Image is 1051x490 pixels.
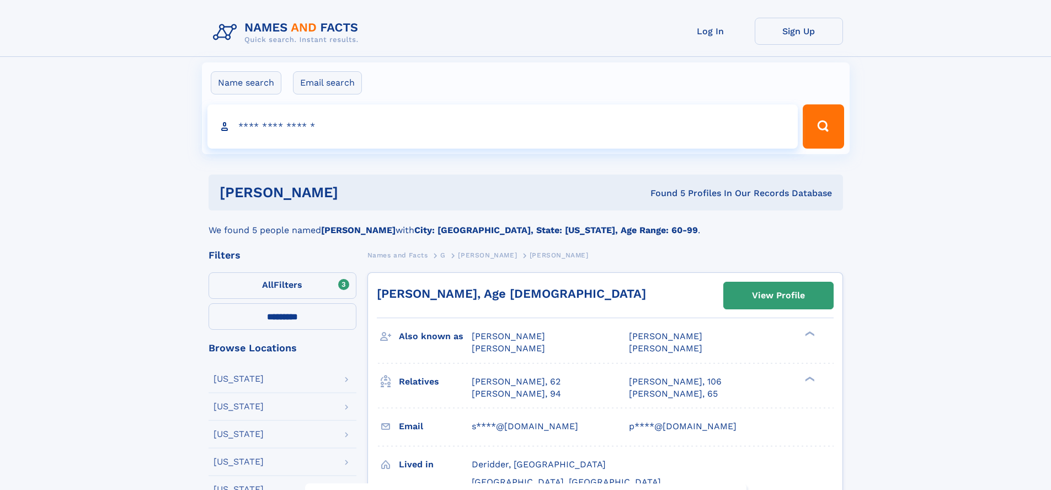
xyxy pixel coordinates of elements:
[214,402,264,411] div: [US_STATE]
[629,343,702,354] span: [PERSON_NAME]
[666,18,755,45] a: Log In
[209,272,356,299] label: Filters
[802,330,815,338] div: ❯
[440,251,446,259] span: G
[458,248,517,262] a: [PERSON_NAME]
[214,375,264,383] div: [US_STATE]
[209,343,356,353] div: Browse Locations
[209,250,356,260] div: Filters
[629,331,702,341] span: [PERSON_NAME]
[440,248,446,262] a: G
[399,327,472,346] h3: Also known as
[414,225,698,235] b: City: [GEOGRAPHIC_DATA], State: [US_STATE], Age Range: 60-99
[211,71,281,94] label: Name search
[802,375,815,382] div: ❯
[755,18,843,45] a: Sign Up
[209,210,843,237] div: We found 5 people named with .
[220,186,494,199] h1: [PERSON_NAME]
[399,417,472,436] h3: Email
[214,457,264,466] div: [US_STATE]
[472,477,661,487] span: [GEOGRAPHIC_DATA], [GEOGRAPHIC_DATA]
[752,283,805,308] div: View Profile
[209,18,367,48] img: Logo Names and Facts
[399,372,472,391] h3: Relatives
[494,187,832,199] div: Found 5 Profiles In Our Records Database
[367,248,428,262] a: Names and Facts
[262,280,274,290] span: All
[207,104,798,149] input: search input
[458,251,517,259] span: [PERSON_NAME]
[472,331,545,341] span: [PERSON_NAME]
[629,376,722,388] a: [PERSON_NAME], 106
[472,388,561,400] a: [PERSON_NAME], 94
[724,282,833,309] a: View Profile
[399,455,472,474] h3: Lived in
[530,251,589,259] span: [PERSON_NAME]
[472,459,606,470] span: Deridder, [GEOGRAPHIC_DATA]
[293,71,362,94] label: Email search
[629,388,718,400] a: [PERSON_NAME], 65
[803,104,844,149] button: Search Button
[472,376,561,388] a: [PERSON_NAME], 62
[472,343,545,354] span: [PERSON_NAME]
[321,225,396,235] b: [PERSON_NAME]
[214,430,264,439] div: [US_STATE]
[377,287,646,301] a: [PERSON_NAME], Age [DEMOGRAPHIC_DATA]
